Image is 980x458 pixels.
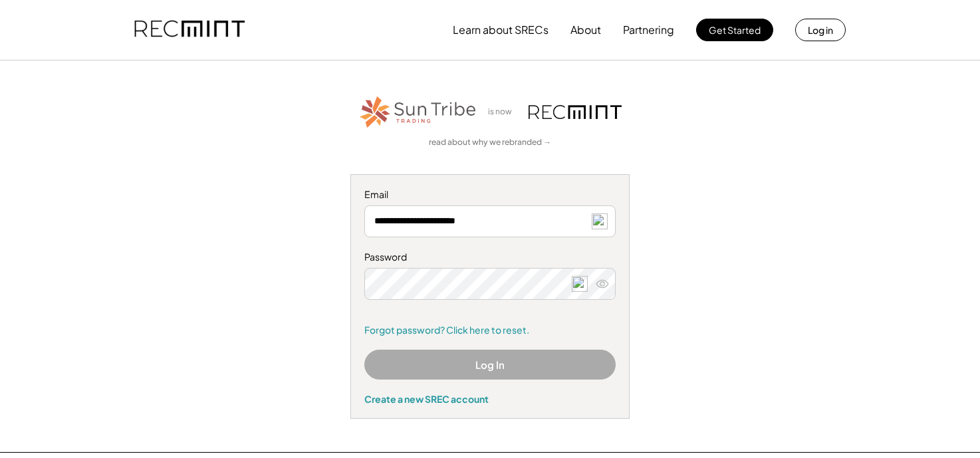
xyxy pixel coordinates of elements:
[572,276,588,292] img: npw-badge-icon-locked.svg
[570,17,601,43] button: About
[358,94,478,130] img: STT_Horizontal_Logo%2B-%2BColor.png
[453,17,549,43] button: Learn about SRECs
[485,106,522,118] div: is now
[429,137,551,148] a: read about why we rebranded →
[364,350,616,380] button: Log In
[696,19,773,41] button: Get Started
[529,105,622,119] img: recmint-logotype%403x.png
[364,393,616,405] div: Create a new SREC account
[364,324,616,337] a: Forgot password? Click here to reset.
[134,7,245,53] img: recmint-logotype%403x.png
[364,188,616,201] div: Email
[364,251,616,264] div: Password
[623,17,674,43] button: Partnering
[795,19,846,41] button: Log in
[592,213,608,229] img: npw-badge-icon-locked.svg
